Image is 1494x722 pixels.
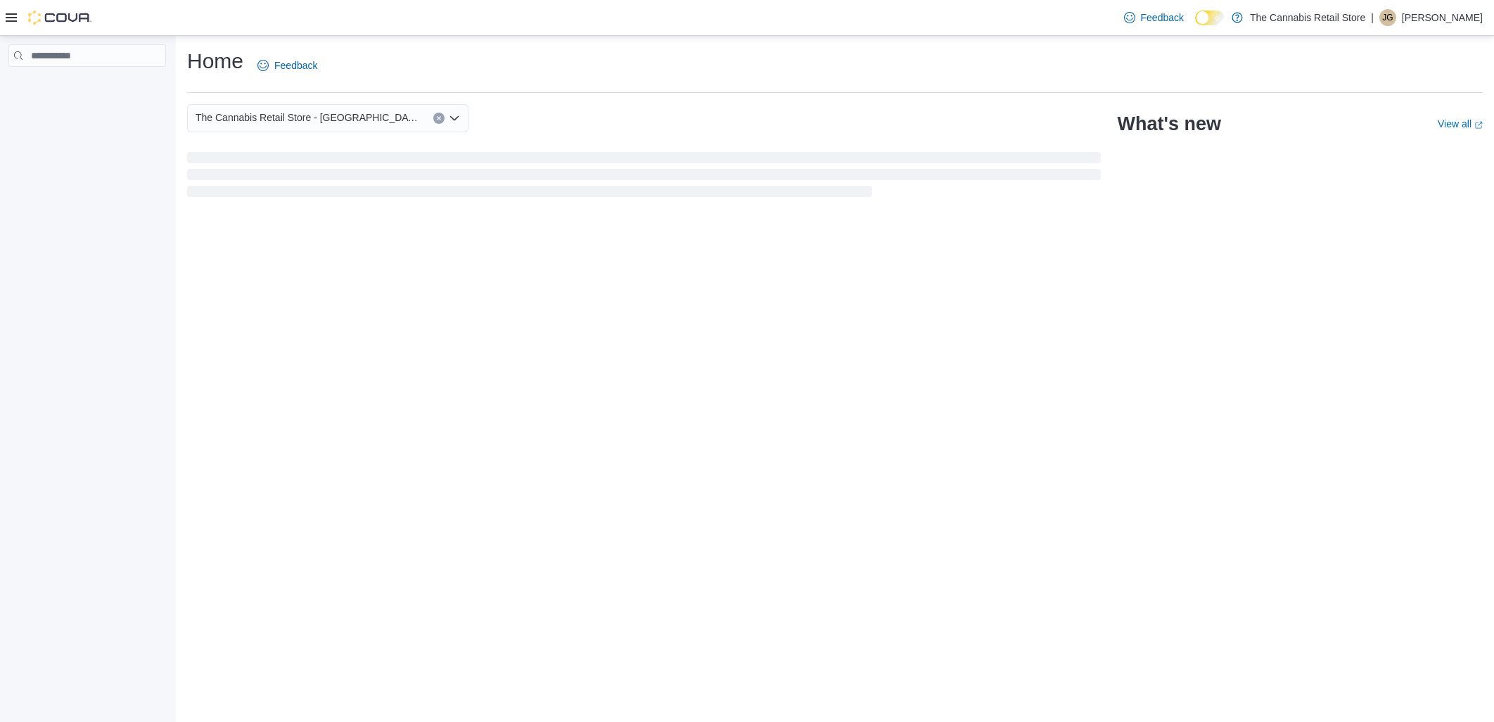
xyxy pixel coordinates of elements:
[1474,121,1483,129] svg: External link
[433,113,445,124] button: Clear input
[1141,11,1184,25] span: Feedback
[28,11,91,25] img: Cova
[1382,9,1393,26] span: JG
[449,113,460,124] button: Open list of options
[1195,25,1196,26] span: Dark Mode
[196,109,419,126] span: The Cannabis Retail Store - [GEOGRAPHIC_DATA]
[1402,9,1483,26] p: [PERSON_NAME]
[1118,4,1189,32] a: Feedback
[274,58,317,72] span: Feedback
[1250,9,1365,26] p: The Cannabis Retail Store
[252,51,323,80] a: Feedback
[1118,113,1221,135] h2: What's new
[1195,11,1225,25] input: Dark Mode
[1379,9,1396,26] div: Jessica Gerstman
[1438,118,1483,129] a: View allExternal link
[187,47,243,75] h1: Home
[1371,9,1374,26] p: |
[8,70,166,103] nav: Complex example
[187,155,1101,200] span: Loading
